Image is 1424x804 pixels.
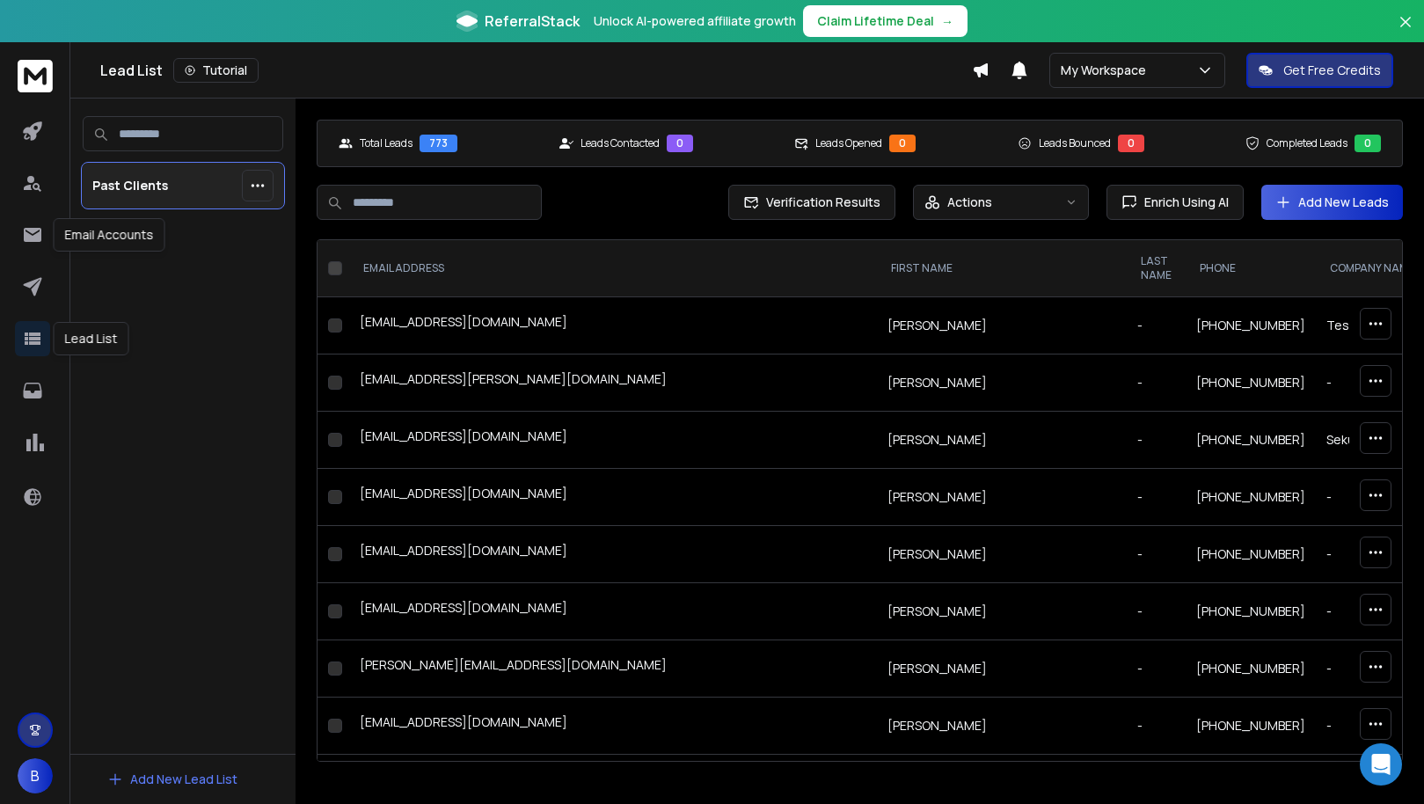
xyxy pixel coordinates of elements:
div: [EMAIL_ADDRESS][DOMAIN_NAME] [360,713,866,738]
p: Actions [947,194,992,211]
td: [PHONE_NUMBER] [1186,583,1316,640]
button: Enrich Using AI [1106,185,1244,220]
span: ReferralStack [485,11,580,32]
button: Get Free Credits [1246,53,1393,88]
p: Leads Bounced [1039,136,1111,150]
a: Add New Leads [1275,194,1389,211]
p: My Workspace [1061,62,1153,79]
div: [EMAIL_ADDRESS][DOMAIN_NAME] [360,542,866,566]
p: Unlock AI-powered affiliate growth [594,12,796,30]
button: Claim Lifetime Deal→ [803,5,968,37]
div: Open Intercom Messenger [1360,743,1402,786]
td: [PHONE_NUMBER] [1186,469,1316,526]
div: [EMAIL_ADDRESS][PERSON_NAME][DOMAIN_NAME] [360,370,866,395]
td: [PHONE_NUMBER] [1186,698,1316,755]
button: Close banner [1394,11,1417,53]
button: B [18,758,53,793]
th: LAST NAME [1127,240,1186,297]
td: [PHONE_NUMBER] [1186,412,1316,469]
div: [PERSON_NAME][EMAIL_ADDRESS][DOMAIN_NAME] [360,656,866,681]
div: Lead List [54,322,129,355]
td: - [1127,583,1186,640]
div: [EMAIL_ADDRESS][DOMAIN_NAME] [360,599,866,624]
div: [EMAIL_ADDRESS][DOMAIN_NAME] [360,313,866,338]
td: [PERSON_NAME] [877,526,1127,583]
button: Verification Results [728,185,895,220]
button: Add New Lead List [93,762,252,797]
td: [PERSON_NAME] [877,698,1127,755]
span: Enrich Using AI [1137,194,1229,211]
td: [PERSON_NAME] [877,297,1127,354]
p: Past Clients [92,177,168,194]
td: [PHONE_NUMBER] [1186,526,1316,583]
td: - [1127,469,1186,526]
td: - [1127,412,1186,469]
th: Phone [1186,240,1316,297]
div: Email Accounts [54,218,165,252]
div: [EMAIL_ADDRESS][DOMAIN_NAME] [360,485,866,509]
p: Completed Leads [1267,136,1347,150]
p: Total Leads [360,136,413,150]
td: - [1127,640,1186,698]
td: - [1127,526,1186,583]
p: Get Free Credits [1283,62,1381,79]
span: → [941,12,953,30]
td: [PHONE_NUMBER] [1186,297,1316,354]
td: [PERSON_NAME] [877,640,1127,698]
th: FIRST NAME [877,240,1127,297]
td: - [1127,698,1186,755]
div: 773 [420,135,457,152]
td: [PERSON_NAME] [877,412,1127,469]
button: Add New Leads [1261,185,1403,220]
td: [PHONE_NUMBER] [1186,354,1316,412]
button: Tutorial [173,58,259,83]
span: Verification Results [759,194,880,211]
p: Leads Opened [815,136,882,150]
td: [PERSON_NAME] [877,469,1127,526]
div: 0 [1118,135,1144,152]
div: 0 [889,135,916,152]
td: [PERSON_NAME] [877,354,1127,412]
p: Leads Contacted [581,136,660,150]
div: Lead List [100,58,972,83]
div: 0 [1355,135,1381,152]
td: [PERSON_NAME] [877,583,1127,640]
th: EMAIL ADDRESS [349,240,877,297]
td: - [1127,297,1186,354]
td: [PHONE_NUMBER] [1186,640,1316,698]
td: - [1127,354,1186,412]
div: 0 [667,135,693,152]
div: [EMAIL_ADDRESS][DOMAIN_NAME] [360,428,866,452]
